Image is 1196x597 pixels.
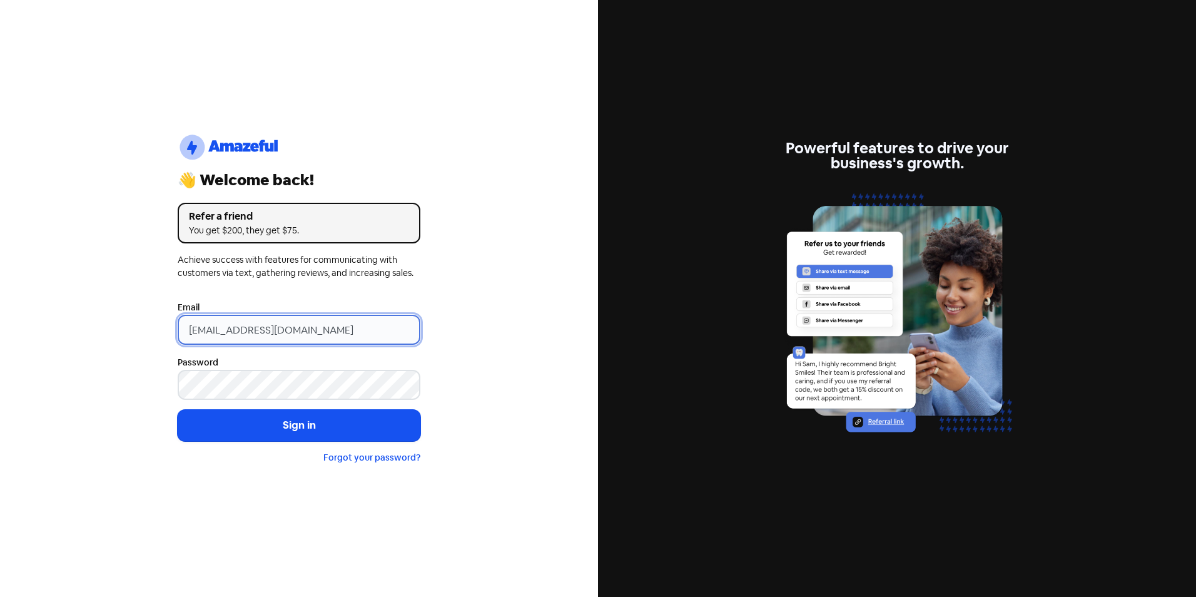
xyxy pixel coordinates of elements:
label: Email [178,301,200,314]
label: Password [178,356,218,369]
button: Sign in [178,410,420,441]
div: 👋 Welcome back! [178,173,420,188]
input: Enter your email address... [178,315,420,345]
div: Refer a friend [189,209,409,224]
div: Achieve success with features for communicating with customers via text, gathering reviews, and i... [178,253,420,280]
div: You get $200, they get $75. [189,224,409,237]
div: Powerful features to drive your business's growth. [776,141,1018,171]
a: Forgot your password? [323,452,420,463]
img: referrals [776,186,1018,456]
